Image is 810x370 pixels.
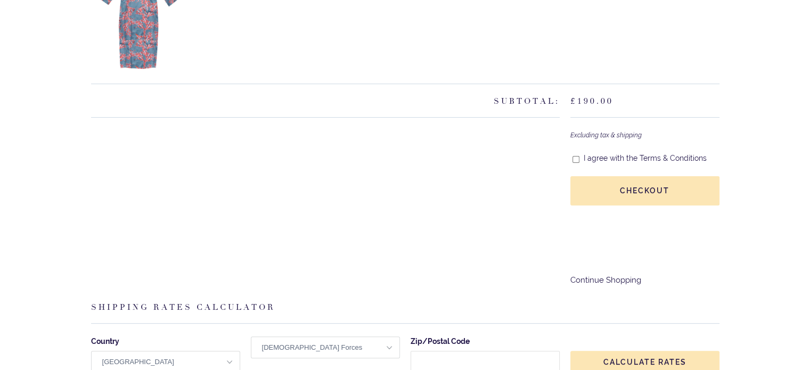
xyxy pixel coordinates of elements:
[570,131,642,139] em: Excluding tax & shipping
[91,298,719,324] h4: Shipping rates calculator
[570,273,641,287] a: Continue Shopping
[570,96,613,106] span: £190.00
[570,220,719,249] iframe: PayPal-paypal
[584,153,707,164] p: I agree with the Terms & Conditions
[411,334,560,351] label: Zip/Postal Code
[91,334,240,351] label: Country
[570,176,719,205] input: Checkout
[91,92,560,118] h4: Subtotal:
